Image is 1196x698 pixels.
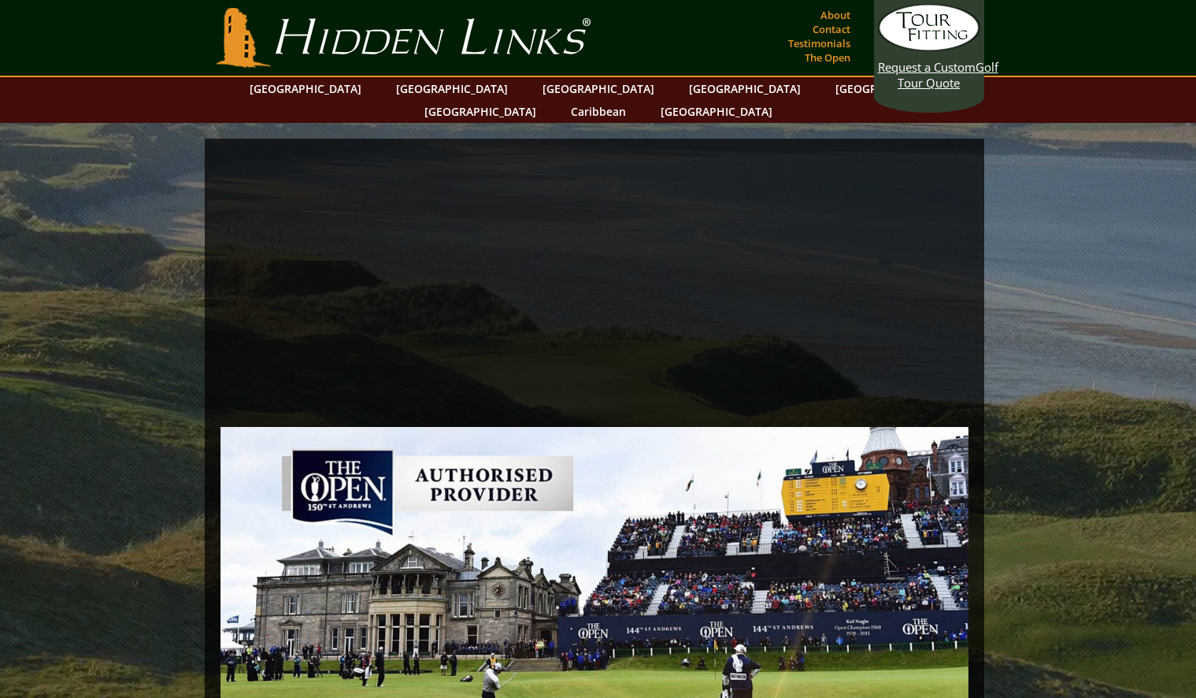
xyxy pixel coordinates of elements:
[816,4,854,26] a: About
[878,59,976,75] span: Request a Custom
[809,18,854,40] a: Contact
[563,100,634,123] a: Caribbean
[828,77,955,100] a: [GEOGRAPHIC_DATA]
[388,77,516,100] a: [GEOGRAPHIC_DATA]
[242,77,369,100] a: [GEOGRAPHIC_DATA]
[352,154,836,427] iframe: Sir-Nick-Favorite-memories-from-St-Andrews
[878,4,980,91] a: Request a CustomGolf Tour Quote
[681,77,809,100] a: [GEOGRAPHIC_DATA]
[535,77,662,100] a: [GEOGRAPHIC_DATA]
[801,46,854,69] a: The Open
[653,100,780,123] a: [GEOGRAPHIC_DATA]
[417,100,544,123] a: [GEOGRAPHIC_DATA]
[784,32,854,54] a: Testimonials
